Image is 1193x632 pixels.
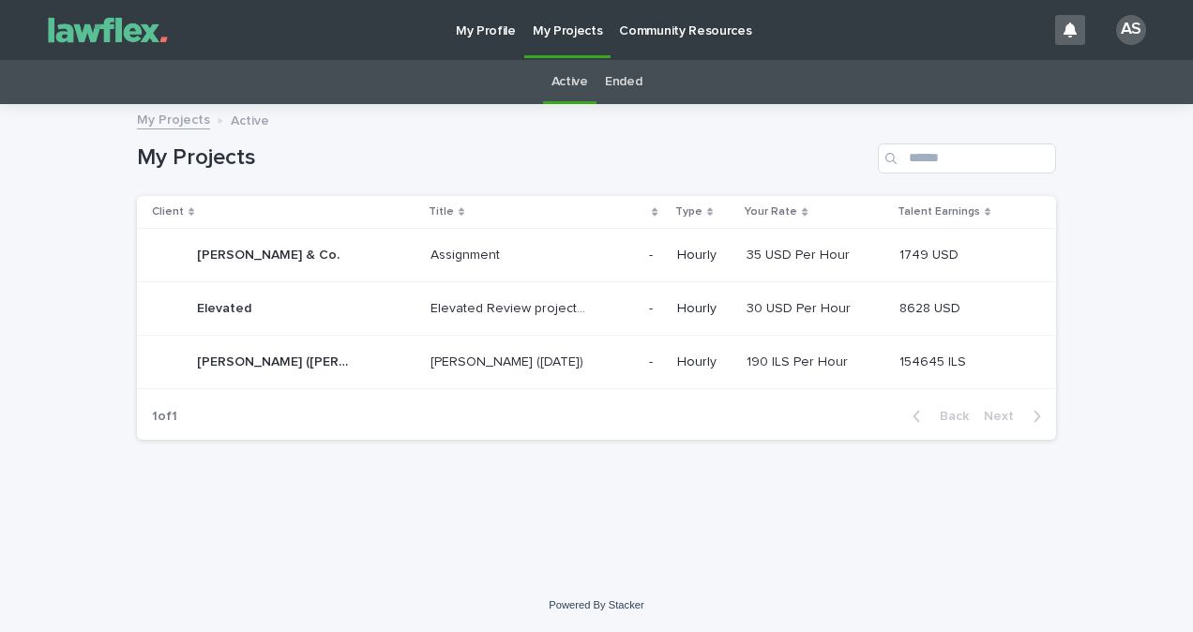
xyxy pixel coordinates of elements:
a: My Projects [137,108,210,129]
p: Title [429,202,454,222]
p: Assignment [430,244,504,263]
button: Next [976,408,1056,425]
p: Talent Earnings [898,202,980,222]
p: Type [675,202,702,222]
p: Active [231,109,269,129]
p: 1749 USD [899,244,962,263]
h1: My Projects [137,144,870,172]
span: Next [984,410,1025,423]
p: [PERSON_NAME] ([PERSON_NAME] [197,351,357,370]
p: 30 USD Per Hour [747,297,854,317]
input: Search [878,143,1056,173]
p: Your Rate [745,202,797,222]
p: - [649,351,657,370]
p: Hourly [677,354,732,370]
p: 1 of 1 [137,394,192,440]
p: 190 ILS Per Hour [747,351,852,370]
a: Powered By Stacker [549,599,643,610]
tr: [PERSON_NAME] ([PERSON_NAME][PERSON_NAME] ([PERSON_NAME] [PERSON_NAME] ([DATE])[PERSON_NAME] ([DA... [137,336,1056,389]
p: Client [152,202,184,222]
p: [PERSON_NAME] & Co. [197,244,343,263]
a: Active [551,60,588,104]
a: Ended [605,60,642,104]
span: Back [929,410,969,423]
p: Elevated [197,297,255,317]
img: Gnvw4qrBSHOAfo8VMhG6 [38,11,178,49]
button: Back [898,408,976,425]
p: 35 USD Per Hour [747,244,853,263]
p: - [649,297,657,317]
tr: [PERSON_NAME] & Co.[PERSON_NAME] & Co. AssignmentAssignment -- Hourly35 USD Per Hour35 USD Per Ho... [137,229,1056,282]
div: AS [1116,15,1146,45]
p: Hourly [677,301,732,317]
p: 154645 ILS [899,351,970,370]
tr: ElevatedElevated Elevated Review project- [PERSON_NAME]Elevated Review project- [PERSON_NAME] -- ... [137,282,1056,336]
p: 8628 USD [899,297,964,317]
p: - [649,244,657,263]
p: [PERSON_NAME] ([DATE]) [430,351,587,370]
p: Hourly [677,248,732,263]
p: Elevated Review project- Alex [430,297,591,317]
